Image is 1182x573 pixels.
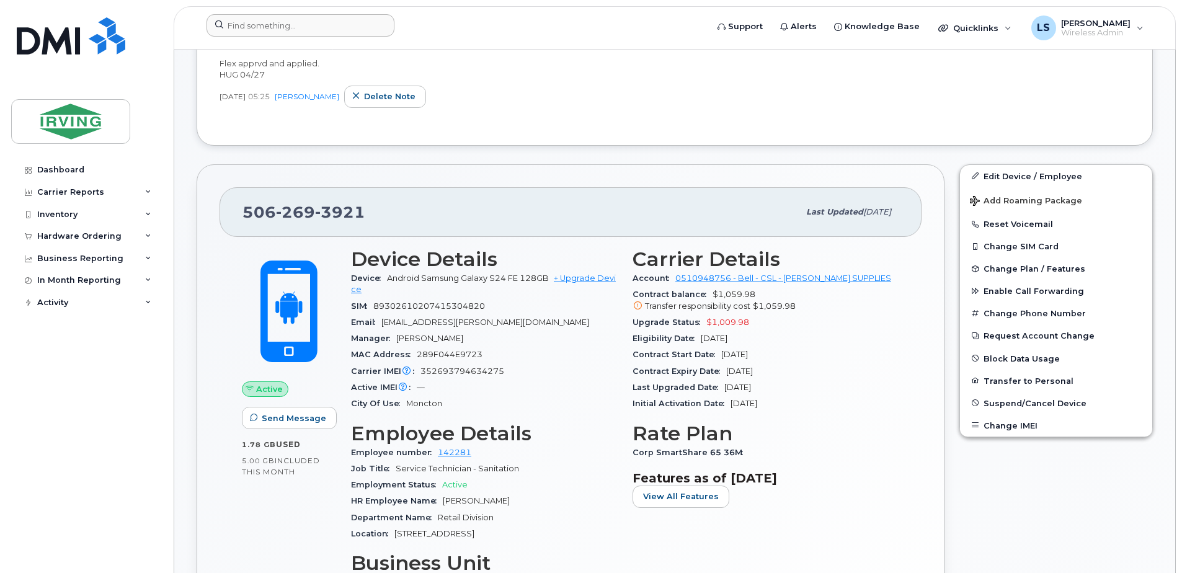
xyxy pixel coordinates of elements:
span: Device [351,273,387,283]
h3: Employee Details [351,422,618,445]
span: 269 [276,203,315,221]
span: Contract balance [633,290,713,299]
span: View All Features [643,491,719,502]
span: Department Name [351,513,438,522]
span: Contract Start Date [633,350,721,359]
span: Delete note [364,91,415,102]
span: Job Title [351,464,396,473]
span: Employment Status [351,480,442,489]
span: Send Message [262,412,326,424]
button: Change SIM Card [960,235,1152,257]
button: Reset Voicemail [960,213,1152,235]
span: Carrier IMEI [351,366,420,376]
span: Active [442,480,468,489]
span: Upgrade Status [633,318,706,327]
span: 1.78 GB [242,440,276,449]
span: 352693794634275 [420,366,504,376]
span: $1,059.98 [753,301,796,311]
a: Alerts [771,14,825,39]
span: Change Plan / Features [984,264,1085,273]
button: Block Data Usage [960,347,1152,370]
span: Knowledge Base [845,20,920,33]
a: Knowledge Base [825,14,928,39]
a: [PERSON_NAME] [275,92,339,101]
a: Support [709,14,771,39]
button: Request Account Change [960,324,1152,347]
a: 142281 [438,448,471,457]
button: Transfer to Personal [960,370,1152,392]
span: included this month [242,456,320,476]
span: — [417,383,425,392]
button: Add Roaming Package [960,187,1152,213]
span: [DATE] [701,334,727,343]
span: Contract Expiry Date [633,366,726,376]
span: Email [351,318,381,327]
div: Lisa Soucy [1023,16,1152,40]
span: Flex apprvd and applied. HUG 04/27 [220,58,319,80]
span: Last Upgraded Date [633,383,724,392]
button: Enable Call Forwarding [960,280,1152,302]
h3: Rate Plan [633,422,899,445]
span: [DATE] [726,366,753,376]
span: City Of Use [351,399,406,408]
span: Service Technician - Sanitation [396,464,519,473]
span: Support [728,20,763,33]
span: [DATE] [863,207,891,216]
span: Manager [351,334,396,343]
input: Find something... [207,14,394,37]
span: Android Samsung Galaxy S24 FE 128GB [387,273,549,283]
span: $1,009.98 [706,318,749,327]
button: Delete note [344,86,426,108]
span: 05:25 [248,91,270,102]
span: MAC Address [351,350,417,359]
span: used [276,440,301,449]
span: Transfer responsibility cost [645,301,750,311]
span: [DATE] [731,399,757,408]
span: [DATE] [721,350,748,359]
span: Suspend/Cancel Device [984,398,1086,407]
span: SIM [351,301,373,311]
span: Alerts [791,20,817,33]
span: [PERSON_NAME] [1061,18,1131,28]
span: 3921 [315,203,365,221]
h3: Features as of [DATE] [633,471,899,486]
span: [DATE] [220,91,246,102]
span: $1,059.98 [633,290,899,312]
h3: Device Details [351,248,618,270]
span: Initial Activation Date [633,399,731,408]
span: Location [351,529,394,538]
button: Change Phone Number [960,302,1152,324]
span: [STREET_ADDRESS] [394,529,474,538]
span: Enable Call Forwarding [984,286,1084,296]
a: 0510948756 - Bell - CSL - [PERSON_NAME] SUPPLIES [675,273,891,283]
span: Retail Division [438,513,494,522]
a: Edit Device / Employee [960,165,1152,187]
button: Suspend/Cancel Device [960,392,1152,414]
span: Employee number [351,448,438,457]
span: LS [1037,20,1050,35]
div: Quicklinks [930,16,1020,40]
span: [PERSON_NAME] [443,496,510,505]
span: Account [633,273,675,283]
span: 89302610207415304820 [373,301,485,311]
span: [DATE] [724,383,751,392]
span: HR Employee Name [351,496,443,505]
span: Add Roaming Package [970,196,1082,208]
button: Change IMEI [960,414,1152,437]
span: Quicklinks [953,23,998,33]
span: 289F044E9723 [417,350,482,359]
span: Corp SmartShare 65 36M [633,448,749,457]
span: Wireless Admin [1061,28,1131,38]
span: Eligibility Date [633,334,701,343]
button: Change Plan / Features [960,257,1152,280]
span: 506 [242,203,365,221]
span: Moncton [406,399,442,408]
span: Last updated [806,207,863,216]
span: [PERSON_NAME] [396,334,463,343]
h3: Carrier Details [633,248,899,270]
button: View All Features [633,486,729,508]
span: Active [256,383,283,395]
span: 5.00 GB [242,456,275,465]
button: Send Message [242,407,337,429]
span: [EMAIL_ADDRESS][PERSON_NAME][DOMAIN_NAME] [381,318,589,327]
